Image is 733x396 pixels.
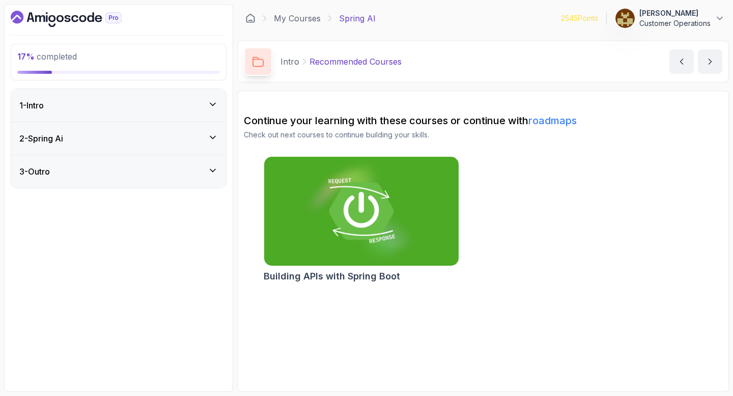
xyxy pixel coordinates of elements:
[615,8,725,29] button: user profile image[PERSON_NAME]Customer Operations
[280,55,299,68] p: Intro
[245,13,256,23] a: Dashboard
[11,11,145,27] a: Dashboard
[339,12,376,24] p: Spring AI
[698,49,722,74] button: next content
[244,130,722,140] p: Check out next courses to continue building your skills.
[19,99,44,111] h3: 1 - Intro
[528,115,577,127] a: roadmaps
[561,13,598,23] p: 2545 Points
[244,114,722,128] h2: Continue your learning with these courses or continue with
[639,8,711,18] p: [PERSON_NAME]
[17,51,77,62] span: completed
[669,49,694,74] button: previous content
[639,18,711,29] p: Customer Operations
[11,122,226,155] button: 2-Spring Ai
[19,132,63,145] h3: 2 - Spring Ai
[264,157,459,266] img: Building APIs with Spring Boot card
[11,89,226,122] button: 1-Intro
[17,51,35,62] span: 17 %
[264,156,459,284] a: Building APIs with Spring Boot cardBuilding APIs with Spring Boot
[264,269,400,284] h2: Building APIs with Spring Boot
[19,165,50,178] h3: 3 - Outro
[274,12,321,24] a: My Courses
[309,55,402,68] p: Recommended Courses
[615,9,635,28] img: user profile image
[11,155,226,188] button: 3-Outro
